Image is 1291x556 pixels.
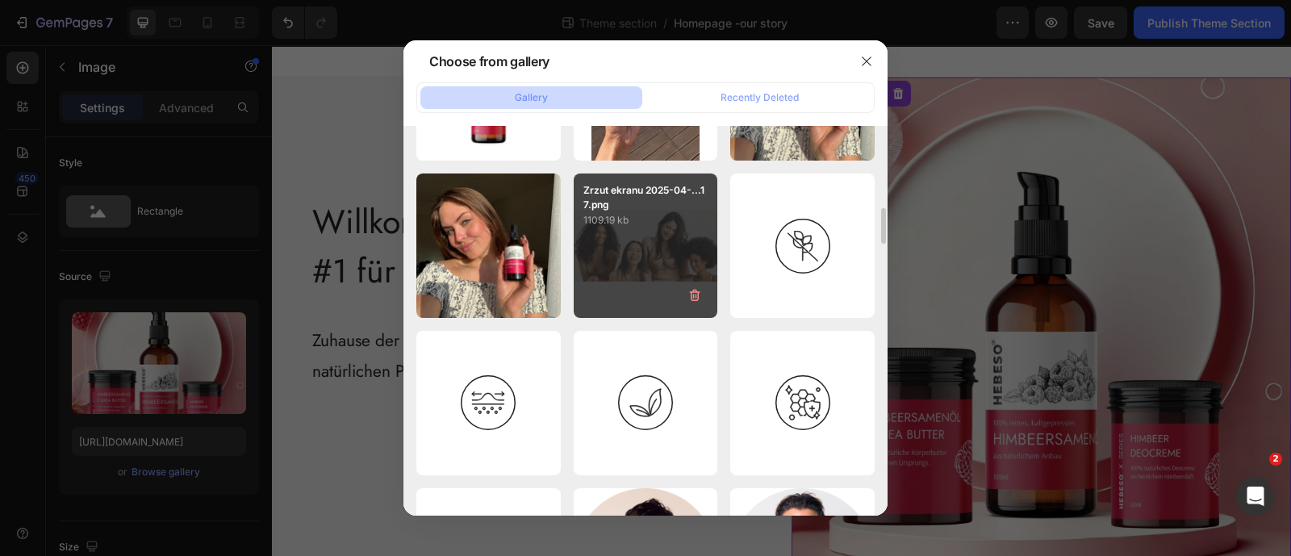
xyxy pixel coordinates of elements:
img: image [775,375,830,430]
img: image [775,219,830,274]
div: Recently Deleted [721,90,799,105]
button: Gallery [420,86,642,109]
button: Recently Deleted [649,86,871,109]
p: Zrzut ekranu 2025-04-...17.png [583,183,708,212]
iframe: Intercom live chat [1236,477,1275,516]
img: image [618,375,673,430]
span: Willkommen bei Deutschlands #1 für Himbeer-Produkte [40,153,465,249]
p: ZUM SHOP [237,382,301,405]
div: Gallery [515,90,548,105]
img: gempages_500889363882706150-a02f626c-f678-4e82-a828-dd5e51900df7.jpg [520,32,1020,533]
div: Image [539,41,574,56]
span: 2 [1269,453,1282,466]
p: Zuhause der Bestseller aus Himbeeren, Karotten und anderen natürlichen Produkten. [40,281,499,342]
a: ZUM SHOP [218,372,320,415]
p: 1109.19 kb [583,212,708,228]
div: Choose from gallery [429,52,549,71]
img: image [416,173,561,318]
img: image [461,375,516,430]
